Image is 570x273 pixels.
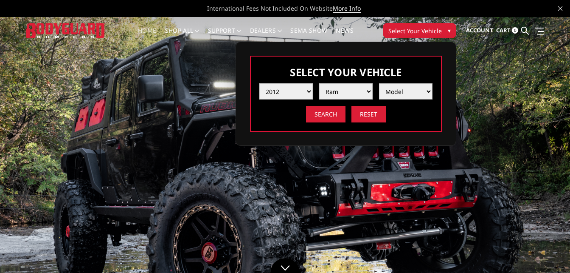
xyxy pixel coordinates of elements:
span: ▾ [448,26,451,35]
a: Click to Down [270,258,300,273]
span: Select Your Vehicle [388,26,442,35]
span: Cart [496,26,511,34]
iframe: Chat Widget [528,232,570,273]
button: 4 of 5 [531,186,539,200]
button: 2 of 5 [531,159,539,173]
button: 1 of 5 [531,145,539,159]
a: News [336,28,353,44]
button: Select Your Vehicle [383,23,456,38]
a: Home [138,28,156,44]
a: SEMA Show [290,28,327,44]
a: More Info [333,4,361,13]
button: 5 of 5 [531,200,539,213]
img: BODYGUARD BUMPERS [26,23,106,39]
a: Support [208,28,241,44]
button: 3 of 5 [531,173,539,186]
span: Account [466,26,493,34]
a: Dealers [250,28,282,44]
a: Account [466,19,493,42]
input: Reset [351,106,386,122]
a: Cart 0 [496,19,518,42]
span: 0 [512,27,518,34]
h3: Select Your Vehicle [259,65,432,79]
input: Search [306,106,345,122]
a: shop all [165,28,199,44]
